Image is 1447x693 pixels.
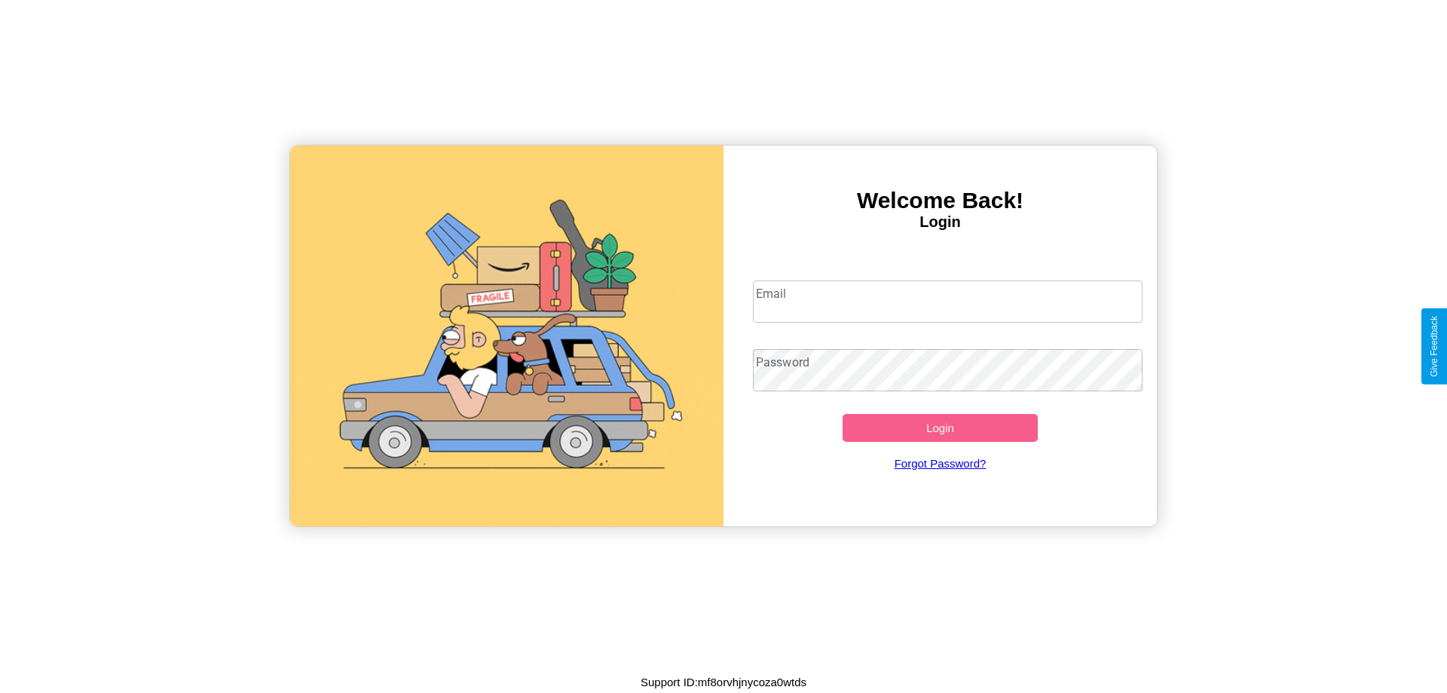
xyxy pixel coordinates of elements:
[290,146,723,526] img: gif
[745,442,1136,485] a: Forgot Password?
[723,213,1157,231] h4: Login
[1429,316,1439,377] div: Give Feedback
[641,672,806,692] p: Support ID: mf8orvhjnycoza0wtds
[723,188,1157,213] h3: Welcome Back!
[843,414,1038,442] button: Login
